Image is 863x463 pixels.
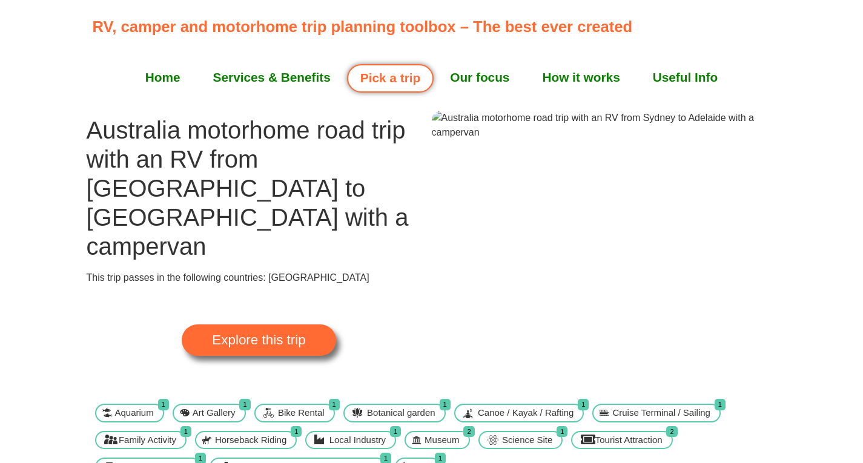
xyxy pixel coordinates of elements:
[116,433,179,447] span: Family Activity
[422,433,463,447] span: Museum
[499,433,555,447] span: Science Site
[432,111,777,140] img: Australia motorhome road trip with an RV from Sydney to Adelaide with a campervan
[275,406,328,420] span: Bike Rental
[182,324,336,356] a: Explore this trip
[715,399,726,410] span: 1
[112,406,157,420] span: Aquarium
[93,62,771,93] nav: Menu
[592,433,666,447] span: Tourist Attraction
[87,272,369,283] span: This trip passes in the following countries: [GEOGRAPHIC_DATA]
[364,406,438,420] span: Botanical garden
[526,62,636,93] a: How it works
[578,399,589,410] span: 1
[475,406,577,420] span: Canoe / Kayak / Rafting
[239,399,250,410] span: 1
[390,426,401,438] span: 1
[329,399,340,410] span: 1
[291,426,302,438] span: 1
[212,433,289,447] span: Horseback Riding
[129,62,197,93] a: Home
[158,399,169,410] span: 1
[212,333,305,347] span: Explore this trip
[190,406,239,420] span: Art Gallery
[637,62,734,93] a: Useful Info
[557,426,567,438] span: 1
[87,116,432,261] h1: Australia motorhome road trip with an RV from [GEOGRAPHIC_DATA] to [GEOGRAPHIC_DATA] with a campe...
[609,406,713,420] span: Cruise Terminal / Sailing
[434,62,526,93] a: Our focus
[326,433,389,447] span: Local Industry
[463,426,474,438] span: 2
[347,64,434,93] a: Pick a trip
[197,62,347,93] a: Services & Benefits
[180,426,191,438] span: 1
[440,399,451,410] span: 1
[93,15,778,38] p: RV, camper and motorhome trip planning toolbox – The best ever created
[666,426,677,438] span: 2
